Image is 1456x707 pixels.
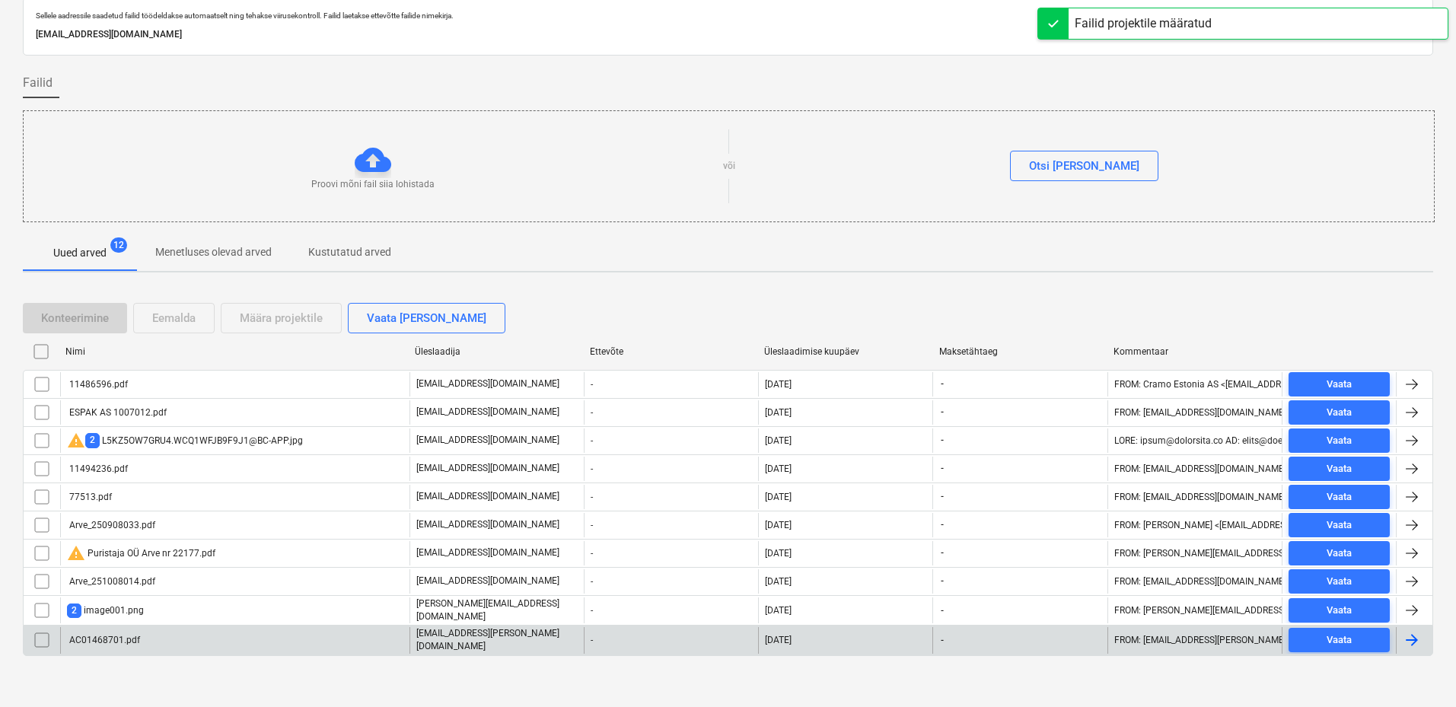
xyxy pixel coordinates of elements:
button: Vaata [1289,457,1390,481]
div: ESPAK AS 1007012.pdf [67,407,167,418]
div: Üleslaadija [415,346,578,357]
button: Vaata [1289,628,1390,652]
span: Failid [23,74,53,92]
div: Vaata [1327,517,1352,534]
span: - [939,634,945,647]
p: Kustutatud arved [308,244,391,260]
iframe: Chat Widget [1380,634,1456,707]
div: Vaata [1327,573,1352,591]
div: [DATE] [765,435,792,446]
div: Vaata [PERSON_NAME] [367,308,486,328]
div: - [584,597,758,623]
div: [DATE] [765,605,792,616]
span: - [939,604,945,617]
span: warning [67,544,85,562]
div: Vaata [1327,545,1352,562]
span: 2 [67,603,81,618]
span: - [939,518,945,531]
p: Uued arved [53,245,107,261]
button: Vaata [1289,485,1390,509]
div: Failid projektile määratud [1075,14,1212,33]
div: image001.png [67,603,144,618]
div: [DATE] [765,379,792,390]
p: [EMAIL_ADDRESS][PERSON_NAME][DOMAIN_NAME] [416,627,578,653]
p: [EMAIL_ADDRESS][DOMAIN_NAME] [416,546,559,559]
div: [DATE] [765,576,792,587]
div: Kommentaar [1114,346,1276,357]
div: 11494236.pdf [67,463,128,474]
div: 77513.pdf [67,492,112,502]
div: Vaata [1327,460,1352,478]
div: Arve_250908033.pdf [67,520,155,530]
button: Vaata [1289,598,1390,623]
span: - [939,490,945,503]
p: [EMAIL_ADDRESS][DOMAIN_NAME] [416,462,559,475]
div: Maksetähtaeg [939,346,1102,357]
span: warning [67,432,85,450]
button: Vaata [1289,400,1390,425]
button: Vaata [1289,541,1390,565]
span: - [939,546,945,559]
div: Vaata [1327,602,1352,619]
p: [EMAIL_ADDRESS][DOMAIN_NAME] [416,575,559,588]
p: [EMAIL_ADDRESS][DOMAIN_NAME] [36,27,1420,43]
div: - [584,485,758,509]
button: Otsi [PERSON_NAME] [1010,151,1158,181]
div: - [584,372,758,396]
div: Vaata [1327,432,1352,450]
span: - [939,575,945,588]
div: Vaata [1327,489,1352,506]
p: [EMAIL_ADDRESS][DOMAIN_NAME] [416,518,559,531]
button: Vaata [1289,513,1390,537]
p: Sellele aadressile saadetud failid töödeldakse automaatselt ning tehakse viirusekontroll. Failid ... [36,11,1420,21]
p: [EMAIL_ADDRESS][DOMAIN_NAME] [416,406,559,419]
div: 11486596.pdf [67,379,128,390]
span: - [939,377,945,390]
button: Vaata [PERSON_NAME] [348,303,505,333]
button: Vaata [1289,428,1390,453]
span: - [939,406,945,419]
div: - [584,569,758,594]
div: AC01468701.pdf [67,635,140,645]
div: - [584,400,758,425]
p: Proovi mõni fail siia lohistada [311,178,435,191]
p: või [723,160,735,173]
div: [DATE] [765,407,792,418]
div: - [584,513,758,537]
div: - [584,457,758,481]
div: Nimi [65,346,403,357]
div: Proovi mõni fail siia lohistadavõiOtsi [PERSON_NAME] [23,110,1435,222]
span: 2 [85,433,100,447]
button: Vaata [1289,372,1390,396]
p: [PERSON_NAME][EMAIL_ADDRESS][DOMAIN_NAME] [416,597,578,623]
div: Vaata [1327,632,1352,649]
div: Puristaja OÜ Arve nr 22177.pdf [67,544,215,562]
div: Vaata [1327,376,1352,393]
span: - [939,434,945,447]
p: [EMAIL_ADDRESS][DOMAIN_NAME] [416,490,559,503]
div: - [584,627,758,653]
span: 12 [110,237,127,253]
p: [EMAIL_ADDRESS][DOMAIN_NAME] [416,377,559,390]
div: [DATE] [765,635,792,645]
div: Ettevõte [590,346,753,357]
div: [DATE] [765,548,792,559]
div: [DATE] [765,520,792,530]
div: L5KZ5OW7GRU4.WCQ1WFJB9F9J1@BC-APP.jpg [67,432,303,450]
div: Üleslaadimise kuupäev [764,346,927,357]
div: [DATE] [765,492,792,502]
p: [EMAIL_ADDRESS][DOMAIN_NAME] [416,434,559,447]
div: Vaata [1327,404,1352,422]
button: Vaata [1289,569,1390,594]
div: - [584,541,758,565]
div: - [584,428,758,453]
p: Menetluses olevad arved [155,244,272,260]
span: - [939,462,945,475]
div: Arve_251008014.pdf [67,576,155,587]
div: Otsi [PERSON_NAME] [1029,156,1139,176]
div: [DATE] [765,463,792,474]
